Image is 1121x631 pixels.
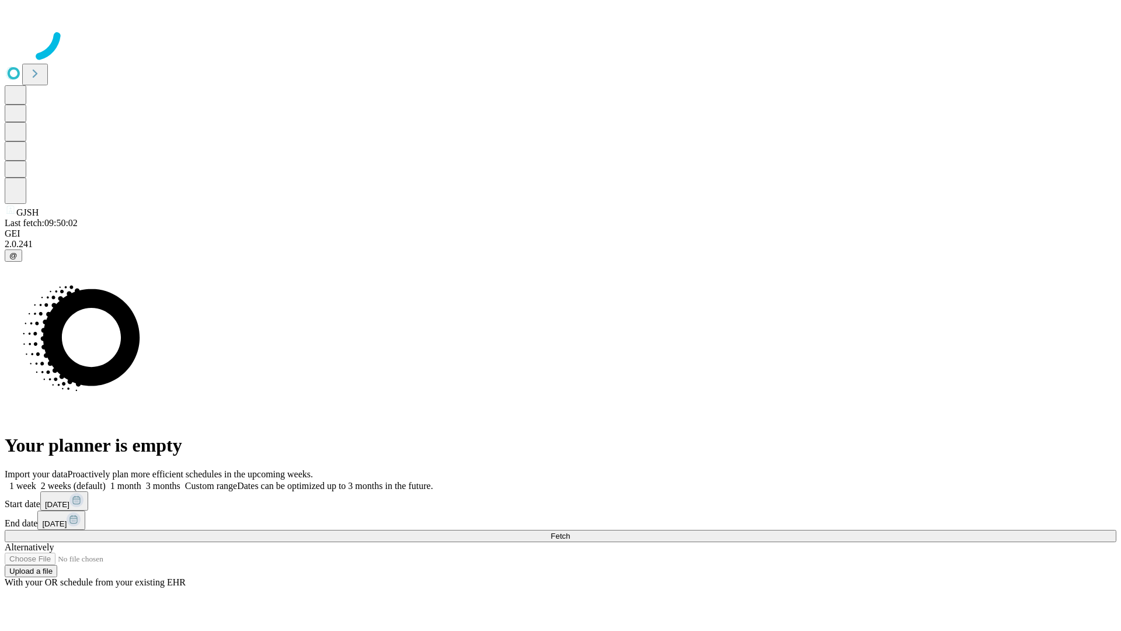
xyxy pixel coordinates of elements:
[110,481,141,491] span: 1 month
[42,519,67,528] span: [DATE]
[237,481,433,491] span: Dates can be optimized up to 3 months in the future.
[146,481,180,491] span: 3 months
[5,530,1116,542] button: Fetch
[5,435,1116,456] h1: Your planner is empty
[68,469,313,479] span: Proactively plan more efficient schedules in the upcoming weeks.
[5,228,1116,239] div: GEI
[551,532,570,540] span: Fetch
[37,511,85,530] button: [DATE]
[5,577,186,587] span: With your OR schedule from your existing EHR
[5,491,1116,511] div: Start date
[5,218,78,228] span: Last fetch: 09:50:02
[5,249,22,262] button: @
[5,469,68,479] span: Import your data
[9,481,36,491] span: 1 week
[9,251,18,260] span: @
[40,491,88,511] button: [DATE]
[5,542,54,552] span: Alternatively
[41,481,106,491] span: 2 weeks (default)
[5,511,1116,530] div: End date
[185,481,237,491] span: Custom range
[16,207,39,217] span: GJSH
[5,239,1116,249] div: 2.0.241
[5,565,57,577] button: Upload a file
[45,500,69,509] span: [DATE]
